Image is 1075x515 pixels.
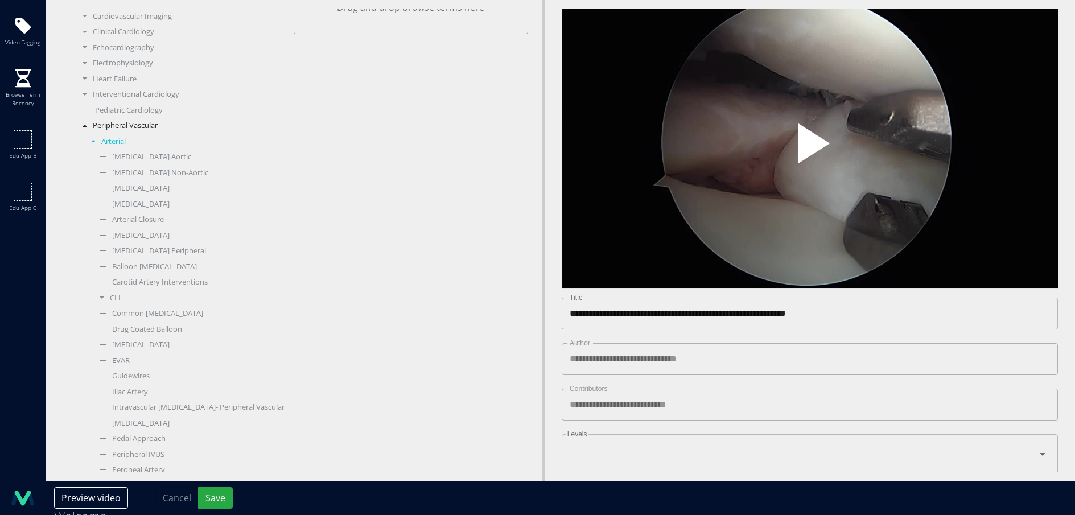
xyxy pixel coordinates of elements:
[94,370,285,382] div: Guidewires
[94,308,285,319] div: Common [MEDICAL_DATA]
[198,487,233,509] button: Save
[94,418,285,429] div: [MEDICAL_DATA]
[77,57,285,69] div: Electrophysiology
[155,487,199,509] button: Cancel
[77,42,285,53] div: Echocardiography
[54,487,128,509] button: Preview video
[3,90,43,108] span: Browse term recency
[77,105,285,116] div: Pediatric Cardiology
[94,277,285,288] div: Carotid Artery Interventions
[11,487,34,509] img: logo
[85,136,285,147] div: Arterial
[94,464,285,476] div: Peroneal Artery
[94,199,285,210] div: [MEDICAL_DATA]
[94,183,285,194] div: [MEDICAL_DATA]
[707,92,912,204] button: Play Video
[562,9,1058,289] video-js: Video Player
[94,449,285,460] div: Peripheral IVUS
[94,167,285,179] div: [MEDICAL_DATA] Non-Aortic
[94,433,285,444] div: Pedal Approach
[565,431,588,438] label: Levels
[77,26,285,38] div: Clinical Cardiology
[94,230,285,241] div: [MEDICAL_DATA]
[94,386,285,398] div: Iliac Artery
[94,261,285,273] div: Balloon [MEDICAL_DATA]
[9,204,36,212] span: Edu app c
[77,120,285,131] div: Peripheral Vascular
[9,151,36,160] span: Edu app b
[94,324,285,335] div: Drug Coated Balloon
[94,292,285,304] div: CLI
[94,245,285,257] div: [MEDICAL_DATA] Peripheral
[94,151,285,163] div: [MEDICAL_DATA] Aortic
[94,402,285,413] div: Intravascular [MEDICAL_DATA]- Peripheral Vascular
[77,11,285,22] div: Cardiovascular Imaging
[77,73,285,85] div: Heart Failure
[94,355,285,366] div: EVAR
[77,89,285,100] div: Interventional Cardiology
[94,214,285,225] div: Arterial Closure
[5,38,40,47] span: Video tagging
[94,339,285,351] div: [MEDICAL_DATA]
